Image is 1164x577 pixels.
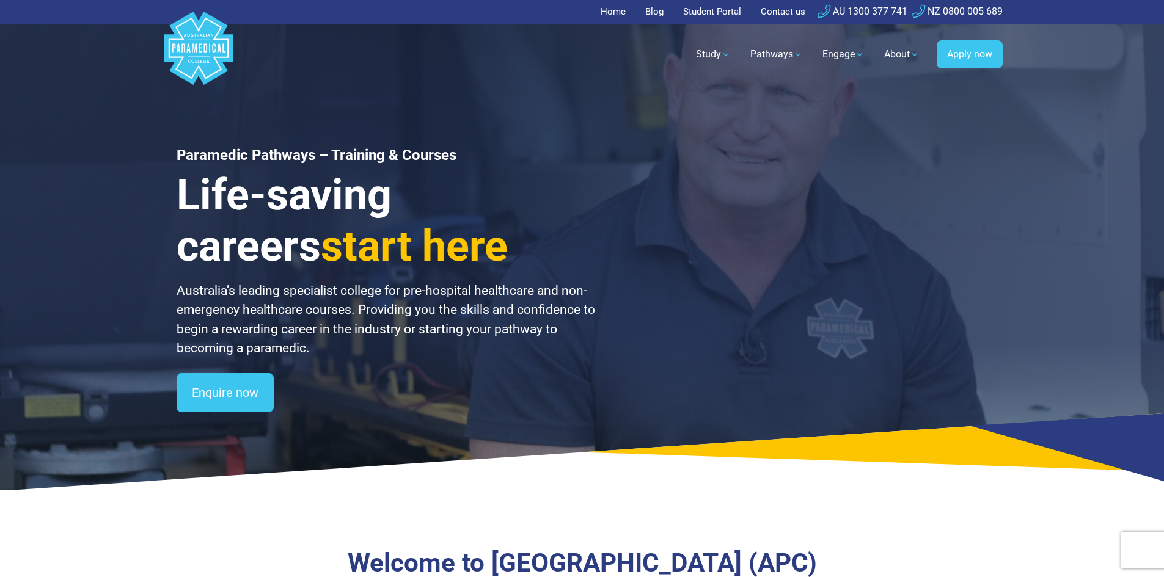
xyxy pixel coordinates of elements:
[818,5,907,17] a: AU 1300 377 741
[321,221,508,271] span: start here
[177,373,274,412] a: Enquire now
[177,281,597,358] p: Australia’s leading specialist college for pre-hospital healthcare and non-emergency healthcare c...
[937,40,1003,68] a: Apply now
[815,37,872,71] a: Engage
[177,169,597,272] h3: Life-saving careers
[689,37,738,71] a: Study
[162,24,235,85] a: Australian Paramedical College
[877,37,927,71] a: About
[177,147,597,164] h1: Paramedic Pathways – Training & Courses
[743,37,810,71] a: Pathways
[912,5,1003,17] a: NZ 0800 005 689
